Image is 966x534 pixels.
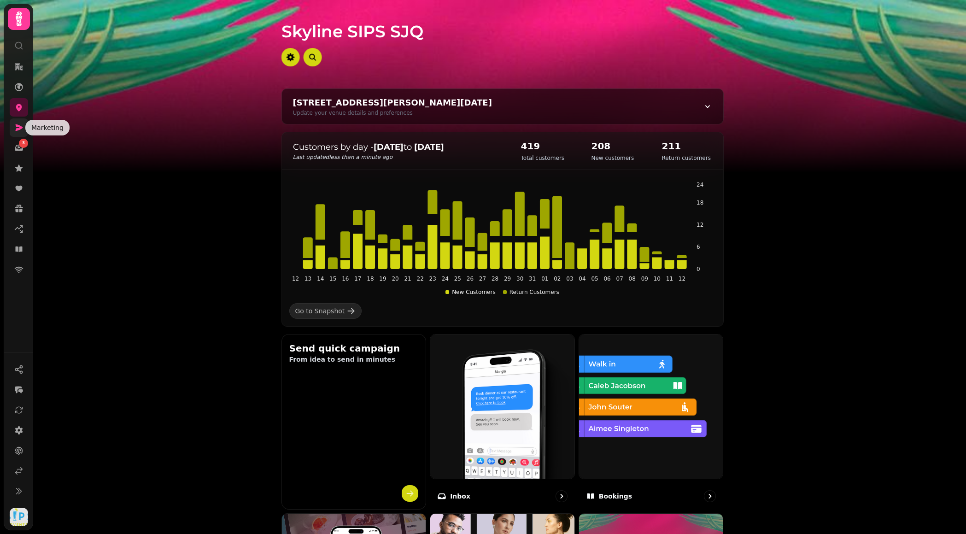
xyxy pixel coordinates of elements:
tspan: 12 [292,276,299,282]
tspan: 19 [379,276,386,282]
strong: [DATE] [414,142,444,152]
div: Go to Snapshot [295,306,345,316]
strong: [DATE] [374,142,404,152]
tspan: 30 [516,276,523,282]
p: New customers [591,154,634,162]
p: Total customers [521,154,565,162]
p: Customers by day - to [293,141,503,153]
span: 3 [22,140,25,147]
tspan: 22 [416,276,423,282]
div: Marketing [25,120,70,135]
tspan: 06 [603,276,610,282]
tspan: 24 [441,276,448,282]
h2: 211 [662,140,711,153]
tspan: 10 [653,276,660,282]
a: InboxInbox [430,334,575,510]
tspan: 6 [697,244,700,250]
tspan: 09 [641,276,648,282]
tspan: 07 [616,276,623,282]
tspan: 03 [566,276,573,282]
tspan: 0 [697,266,700,272]
tspan: 01 [541,276,548,282]
a: Go to Snapshot [289,303,362,319]
a: 3 [10,139,28,157]
div: [STREET_ADDRESS][PERSON_NAME][DATE] [293,96,492,109]
div: Return Customers [503,288,559,296]
tspan: 17 [354,276,361,282]
tspan: 31 [529,276,536,282]
p: From idea to send in minutes [289,355,419,364]
tspan: 15 [329,276,336,282]
tspan: 23 [429,276,436,282]
button: User avatar [8,508,30,526]
tspan: 18 [367,276,374,282]
tspan: 12 [678,276,685,282]
svg: go to [705,492,714,501]
p: Inbox [450,492,470,501]
tspan: 20 [392,276,398,282]
tspan: 04 [579,276,585,282]
button: Send quick campaignFrom idea to send in minutes [281,334,427,510]
img: User avatar [10,508,28,526]
tspan: 11 [666,276,673,282]
tspan: 18 [697,200,703,206]
h2: Send quick campaign [289,342,419,355]
img: Inbox [430,334,574,479]
img: Bookings [579,334,723,479]
h2: 419 [521,140,565,153]
tspan: 13 [304,276,311,282]
p: Bookings [599,492,632,501]
svg: go to [557,492,566,501]
p: Return customers [662,154,711,162]
tspan: 14 [317,276,324,282]
tspan: 21 [404,276,411,282]
tspan: 25 [454,276,461,282]
h2: 208 [591,140,634,153]
tspan: 02 [554,276,561,282]
tspan: 08 [628,276,635,282]
div: New Customers [445,288,496,296]
tspan: 28 [491,276,498,282]
a: BookingsBookings [579,334,724,510]
tspan: 26 [466,276,473,282]
tspan: 27 [479,276,486,282]
tspan: 24 [697,182,703,188]
p: Last updated less than a minute ago [293,153,503,161]
tspan: 16 [342,276,349,282]
div: Update your venue details and preferences [293,109,492,117]
tspan: 12 [697,222,703,228]
tspan: 29 [503,276,510,282]
tspan: 05 [591,276,598,282]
